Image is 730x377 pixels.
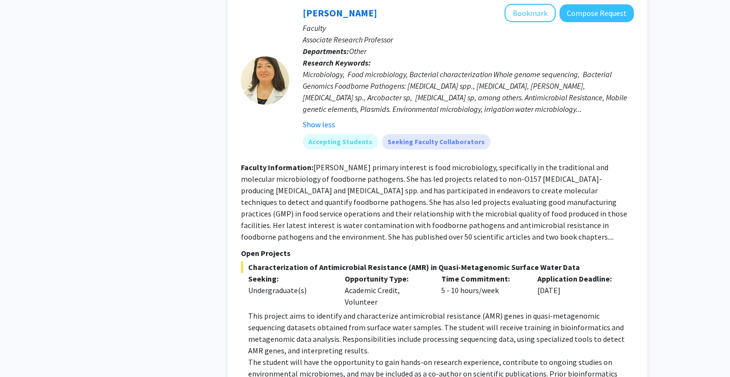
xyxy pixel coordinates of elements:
[303,134,378,149] mat-chip: Accepting Students
[303,58,371,67] b: Research Keywords:
[241,247,634,259] p: Open Projects
[530,273,627,308] div: [DATE]
[349,46,366,56] span: Other
[241,162,627,242] fg-read-more: [PERSON_NAME] primary interest is food microbiology, specifically in the traditional and molecula...
[337,273,434,308] div: Academic Credit, Volunteer
[303,7,377,19] a: [PERSON_NAME]
[505,4,556,22] button: Add Magaly Toro to Bookmarks
[303,119,335,130] button: Show less
[303,34,634,45] p: Associate Research Professor
[303,68,634,115] div: Microbiology, Food microbiology, Bacterial characterization Whole genome sequencing, Bacterial Ge...
[7,334,41,370] iframe: Chat
[248,310,634,356] p: This project aims to identify and characterize antimicrobial resistance (AMR) genes in quasi-meta...
[345,273,427,284] p: Opportunity Type:
[241,162,313,172] b: Faculty Information:
[441,273,523,284] p: Time Commitment:
[434,273,531,308] div: 5 - 10 hours/week
[241,261,634,273] span: Characterization of Antimicrobial Resistance (AMR) in Quasi-Metagenomic Surface Water Data
[382,134,491,149] mat-chip: Seeking Faculty Collaborators
[537,273,619,284] p: Application Deadline:
[303,46,349,56] b: Departments:
[248,284,330,296] div: Undergraduate(s)
[303,22,634,34] p: Faculty
[248,273,330,284] p: Seeking:
[560,4,634,22] button: Compose Request to Magaly Toro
